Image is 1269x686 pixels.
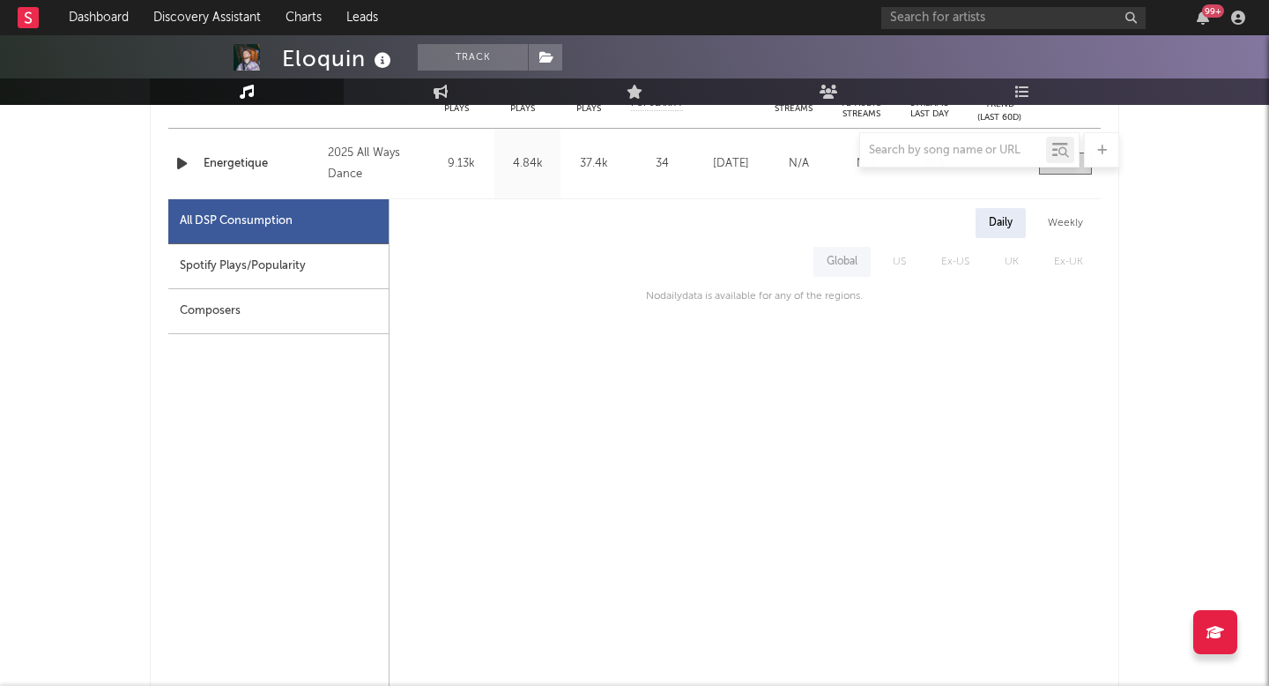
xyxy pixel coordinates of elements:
button: 99+ [1197,11,1209,25]
input: Search for artists [881,7,1146,29]
div: Composers [168,289,389,334]
div: Weekly [1035,208,1096,238]
div: Eloquin [282,44,396,73]
div: All DSP Consumption [180,211,293,232]
div: No daily data is available for any of the regions. [628,286,863,307]
button: Track [418,44,528,71]
div: All DSP Consumption [168,199,389,244]
div: Spotify Plays/Popularity [168,244,389,289]
input: Search by song name or URL [860,144,1046,158]
div: Daily [976,208,1026,238]
div: 99 + [1202,4,1224,18]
